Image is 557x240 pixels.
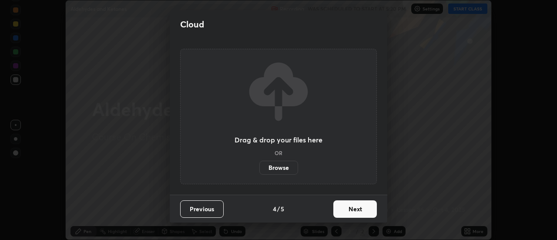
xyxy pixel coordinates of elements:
h2: Cloud [180,19,204,30]
h4: 5 [281,204,284,213]
h4: / [277,204,280,213]
h3: Drag & drop your files here [235,136,322,143]
h5: OR [275,150,282,155]
button: Previous [180,200,224,218]
button: Next [333,200,377,218]
h4: 4 [273,204,276,213]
